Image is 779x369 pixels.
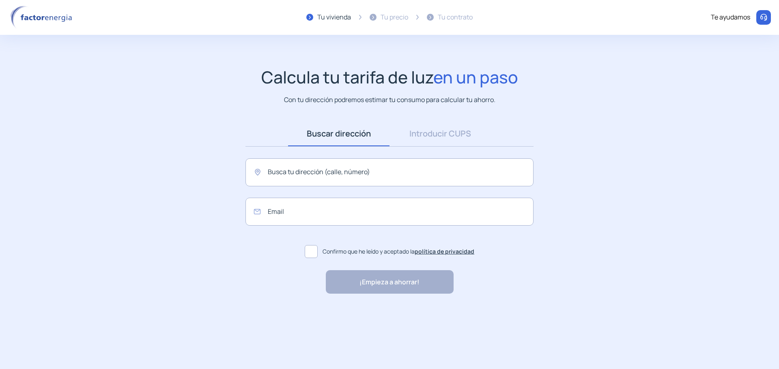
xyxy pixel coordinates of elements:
a: Buscar dirección [288,121,389,146]
a: política de privacidad [415,247,474,255]
h1: Calcula tu tarifa de luz [261,67,518,87]
span: en un paso [433,66,518,88]
div: Tu vivienda [317,12,351,23]
p: Con tu dirección podremos estimar tu consumo para calcular tu ahorro. [284,95,495,105]
div: Tu precio [381,12,408,23]
span: Confirmo que he leído y aceptado la [323,247,474,256]
div: Te ayudamos [711,12,750,23]
div: Tu contrato [438,12,473,23]
img: logo factor [8,6,77,29]
a: Introducir CUPS [389,121,491,146]
img: llamar [760,13,768,21]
